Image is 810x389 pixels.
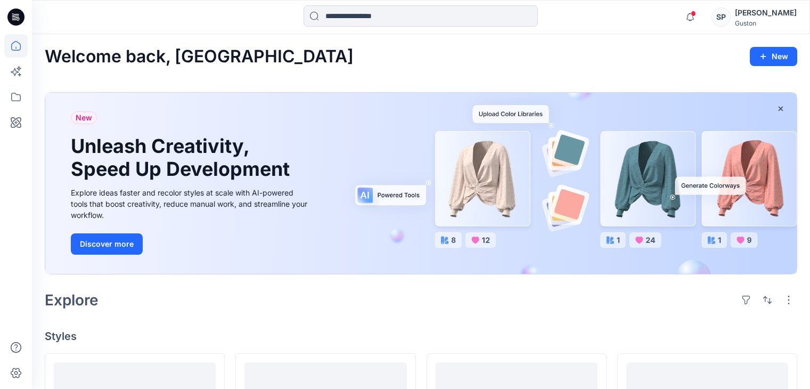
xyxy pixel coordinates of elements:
[750,47,797,66] button: New
[76,111,92,124] span: New
[45,291,99,309] h2: Explore
[711,7,731,27] div: SP
[71,233,310,255] a: Discover more
[71,135,294,181] h1: Unleash Creativity, Speed Up Development
[45,47,354,67] h2: Welcome back, [GEOGRAPHIC_DATA]
[45,330,797,343] h4: Styles
[71,187,310,221] div: Explore ideas faster and recolor styles at scale with AI-powered tools that boost creativity, red...
[71,233,143,255] button: Discover more
[735,6,797,19] div: [PERSON_NAME]
[735,19,797,27] div: Guston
